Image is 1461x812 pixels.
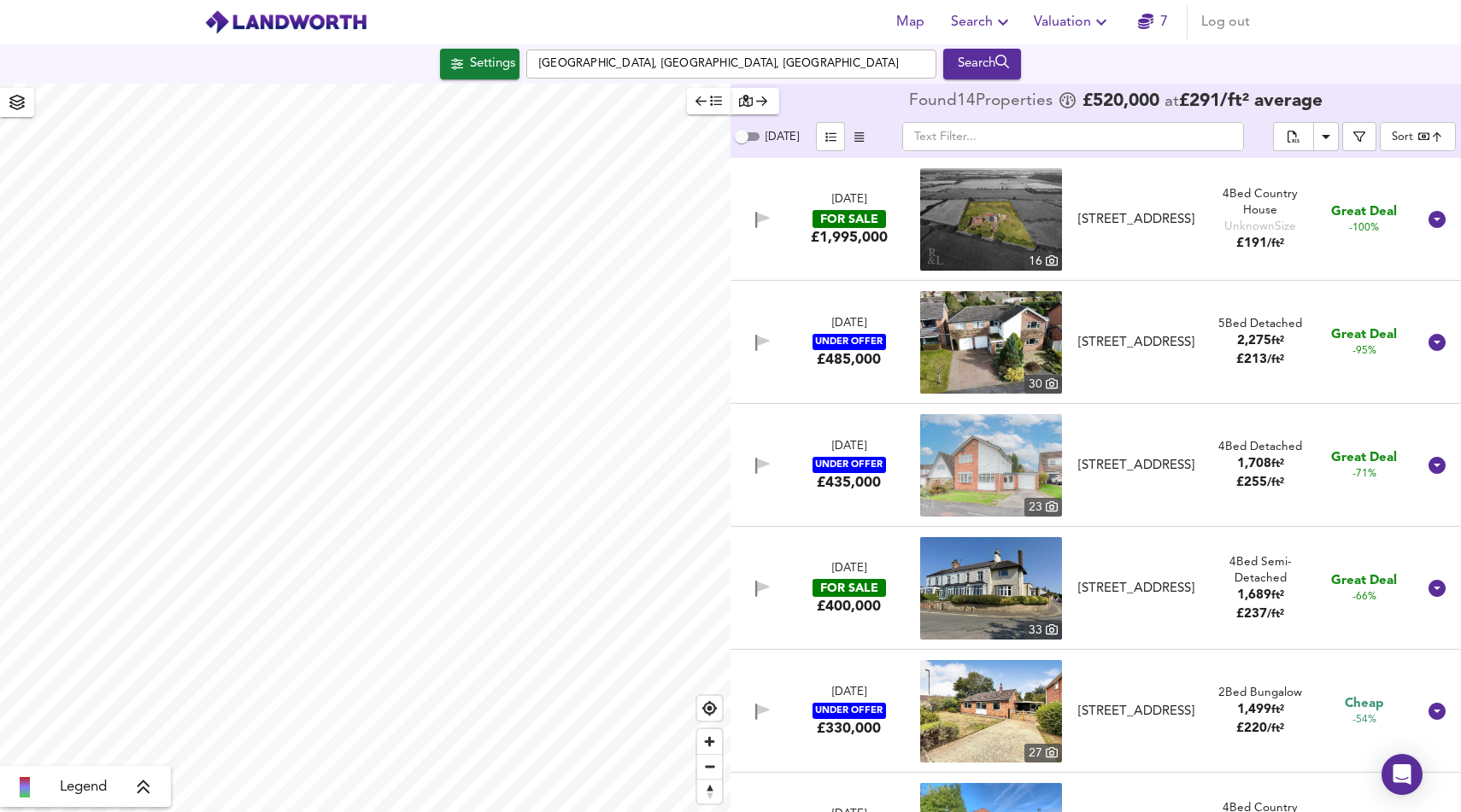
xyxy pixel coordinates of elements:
span: / ft² [1267,238,1284,249]
button: Log out [1194,5,1257,39]
a: 7 [1138,10,1168,34]
span: £ 213 [1236,353,1284,366]
div: 4 Bed Detached [1218,439,1302,455]
div: Brook View Drive, Keyworth, Nottingham, NG12 5JN [1065,703,1208,721]
span: / ft² [1267,477,1284,488]
button: Download Results [1313,122,1339,151]
span: Reset bearing to north [697,780,722,803]
span: -66% [1352,590,1376,605]
div: 23 [1024,498,1062,517]
span: 2,275 [1237,335,1271,348]
span: £ 220 [1236,722,1284,735]
div: [DATE] [832,685,866,701]
div: £1,995,000 [811,228,888,247]
div: split button [1273,122,1339,151]
div: UNDER OFFER [813,334,886,350]
div: Brook View Drive, Keyworth, Nottingham, NG12 5RA [1065,457,1208,475]
div: Unknown Size [1224,219,1296,235]
div: [DATE] [832,561,866,577]
img: logo [204,9,367,35]
div: £330,000 [817,719,881,738]
button: Find my location [697,696,722,721]
div: Wrights Orchard, Nottingham, NG12 5RE [1065,334,1208,352]
div: 27 [1024,744,1062,762]
div: [DATE] [832,316,866,332]
span: Map [889,10,930,34]
div: Run Your Search [943,49,1021,79]
span: / ft² [1267,609,1284,620]
svg: Show Details [1427,701,1447,721]
button: Valuation [1027,5,1118,39]
div: Open Intercom Messenger [1382,754,1423,795]
div: 30 [1024,375,1062,394]
div: [STREET_ADDRESS] [1071,334,1201,352]
div: [DATE]FOR SALE£400,000 property thumbnail 33 [STREET_ADDRESS]4Bed Semi-Detached1,689ft²£237/ft² G... [730,527,1461,650]
span: £ 520,000 [1083,93,1159,110]
a: property thumbnail 23 [920,414,1062,517]
span: [DATE] [766,131,799,143]
div: [DATE]UNDER OFFER£485,000 property thumbnail 30 [STREET_ADDRESS]5Bed Detached2,275ft²£213/ft² Gre... [730,281,1461,404]
button: Reset bearing to north [697,779,722,803]
span: Great Deal [1331,203,1397,221]
div: Found 14 Propert ies [909,93,1057,110]
span: 1,708 [1237,458,1271,470]
button: Search [943,49,1021,79]
span: -71% [1352,467,1376,482]
div: [DATE]UNDER OFFER£330,000 property thumbnail 27 [STREET_ADDRESS]2Bed Bungalow1,499ft²£220/ft² Che... [730,650,1461,773]
span: £ 237 [1236,608,1284,621]
a: property thumbnail 16 [920,168,1062,271]
span: Cheap [1345,695,1383,713]
span: 1,689 [1237,589,1271,602]
span: ft² [1271,590,1284,601]
span: Search [951,10,1013,34]
div: Settings [470,53,515,75]
span: / ft² [1267,354,1284,365]
div: £400,000 [817,597,881,616]
span: £ 291 / ft² average [1179,92,1323,110]
div: [DATE] [832,439,866,455]
div: UNDER OFFER [813,703,886,719]
span: -95% [1352,344,1376,359]
span: Valuation [1034,10,1112,34]
div: 4 Bed Semi-Detached [1209,554,1311,587]
div: [DATE]FOR SALE£1,995,000 property thumbnail 16 [STREET_ADDRESS]4Bed Country HouseUnknownSize£191/... [730,158,1461,281]
span: £ 255 [1236,476,1284,489]
button: Zoom out [697,754,722,779]
div: [STREET_ADDRESS] [1071,580,1201,598]
span: / ft² [1267,723,1284,734]
svg: Show Details [1427,209,1447,230]
div: UNDER OFFER [813,457,886,473]
a: property thumbnail 30 [920,291,1062,394]
div: [STREET_ADDRESS] [1071,457,1201,475]
span: Log out [1201,10,1250,34]
button: Zoom in [697,729,722,754]
div: 5 Bed Detached [1218,316,1302,332]
div: Search [948,53,1017,75]
a: property thumbnail 27 [920,660,1062,762]
div: £485,000 [817,350,881,369]
span: -54% [1352,713,1376,727]
svg: Show Details [1427,455,1447,476]
svg: Show Details [1427,332,1447,353]
svg: Show Details [1427,578,1447,599]
div: 2 Bed Bungalow [1218,685,1302,701]
div: 33 [1024,621,1062,640]
div: [STREET_ADDRESS] [1071,703,1201,721]
span: at [1165,94,1179,110]
input: Enter a location... [526,50,936,79]
img: property thumbnail [920,537,1062,640]
span: Great Deal [1331,449,1397,467]
div: 16 [1024,252,1062,271]
span: Great Deal [1331,572,1397,590]
span: Great Deal [1331,326,1397,344]
span: £ 191 [1236,237,1284,250]
span: -100% [1349,221,1379,236]
img: property thumbnail [920,660,1062,762]
button: Search [944,5,1020,39]
span: Legend [60,777,107,797]
div: £435,000 [817,473,881,492]
img: property thumbnail [920,291,1062,394]
input: Text Filter... [902,122,1244,151]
